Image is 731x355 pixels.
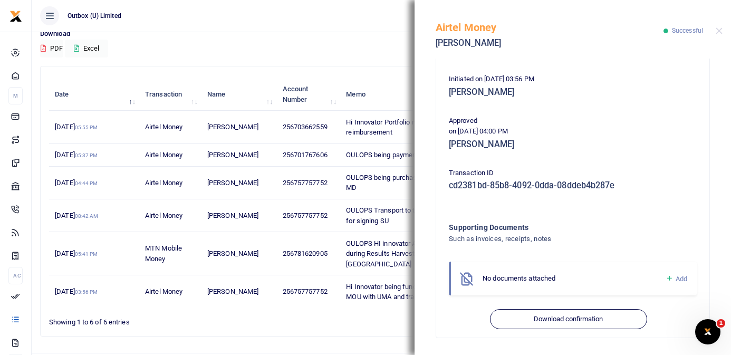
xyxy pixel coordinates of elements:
small: 04:44 PM [75,180,98,186]
span: OULOPS HI innovator Accommodation during Results Harvesting in [GEOGRAPHIC_DATA] [346,239,461,268]
th: Account Number: activate to sort column ascending [276,78,340,111]
span: [PERSON_NAME] [207,250,258,257]
p: Download [40,28,723,40]
span: OULOPS being purchase of coffee for MD [346,174,461,192]
p: on [DATE] 04:00 PM [449,126,697,137]
small: 05:55 PM [75,124,98,130]
span: [PERSON_NAME] [207,151,258,159]
button: Close [716,27,723,34]
h5: Airtel Money [436,21,663,34]
span: 256703662559 [283,123,328,131]
span: [PERSON_NAME] [207,123,258,131]
div: Showing 1 to 6 of 6 entries [49,311,322,328]
span: OULOPS Transport to take Bank docs for signing SU [346,206,459,225]
li: Ac [8,267,23,284]
p: Initiated on [DATE] 03:56 PM [449,74,697,85]
button: Excel [65,40,108,57]
th: Memo: activate to sort column ascending [340,78,475,111]
th: Name: activate to sort column ascending [201,78,277,111]
span: 256757757752 [283,287,328,295]
h5: cd2381bd-85b8-4092-0dda-08ddeb4b287e [449,180,697,191]
span: OULOPS being payment for driver [346,151,447,159]
span: [DATE] [55,123,98,131]
span: Hi Innovator being funds for Printing MOU with UMA and transport to UMA [346,283,457,301]
li: M [8,87,23,104]
h4: Such as invoices, receipts, notes [449,233,654,245]
span: 256757757752 [283,179,328,187]
span: Add [676,275,687,283]
span: [DATE] [55,250,98,257]
a: Add [666,273,687,285]
span: Airtel Money [145,287,182,295]
span: Hi Innovator Portfolio monitoring travel reimbursement [346,118,462,137]
span: Successful [672,27,703,34]
h5: [PERSON_NAME] [449,87,697,98]
small: 05:41 PM [75,251,98,257]
span: Airtel Money [145,212,182,219]
img: logo-small [9,10,22,23]
span: [PERSON_NAME] [207,287,258,295]
small: 08:42 AM [75,213,99,219]
h5: [PERSON_NAME] [436,38,663,49]
span: 256781620905 [283,250,328,257]
button: Download confirmation [490,309,647,329]
span: [PERSON_NAME] [207,179,258,187]
span: [DATE] [55,179,98,187]
span: 256757757752 [283,212,328,219]
button: PDF [40,40,63,57]
span: [DATE] [55,287,98,295]
th: Date: activate to sort column descending [49,78,139,111]
iframe: Intercom live chat [695,319,720,344]
small: 05:37 PM [75,152,98,158]
a: logo-small logo-large logo-large [9,12,22,20]
span: [PERSON_NAME] [207,212,258,219]
span: 256701767606 [283,151,328,159]
th: Transaction: activate to sort column ascending [139,78,201,111]
span: MTN Mobile Money [145,244,182,263]
small: 03:56 PM [75,289,98,295]
span: Airtel Money [145,179,182,187]
span: [DATE] [55,212,98,219]
span: [DATE] [55,151,98,159]
span: Outbox (U) Limited [63,11,126,21]
span: Airtel Money [145,151,182,159]
h4: Supporting Documents [449,222,654,233]
p: Transaction ID [449,168,697,179]
span: 1 [717,319,725,328]
span: No documents attached [483,274,555,282]
h5: [PERSON_NAME] [449,139,697,150]
p: Approved [449,116,697,127]
span: Airtel Money [145,123,182,131]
